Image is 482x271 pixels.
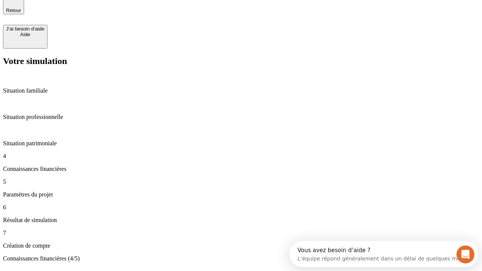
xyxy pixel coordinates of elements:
span: Retour [6,8,21,13]
p: Situation patrimoniale [3,140,479,147]
p: Connaissances financières (4/5) [3,255,479,262]
div: Aide [6,32,44,37]
p: Situation professionnelle [3,114,479,120]
p: 6 [3,204,479,211]
p: Connaissances financières [3,166,479,172]
p: 4 [3,153,479,160]
p: 7 [3,230,479,236]
div: Ouvrir le Messenger Intercom [3,3,207,24]
p: Situation familiale [3,87,479,94]
div: Vous avez besoin d’aide ? [8,6,185,12]
p: 5 [3,178,479,185]
iframe: Intercom live chat discovery launcher [290,241,478,267]
p: Paramètres du projet [3,191,479,198]
p: Résultat de simulation [3,217,479,224]
button: J’ai besoin d'aideAide [3,25,47,49]
div: J’ai besoin d'aide [6,26,44,32]
h2: Votre simulation [3,56,479,66]
div: L’équipe répond généralement dans un délai de quelques minutes. [8,12,185,20]
p: Création de compte [3,242,479,249]
iframe: Intercom live chat [456,245,474,263]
